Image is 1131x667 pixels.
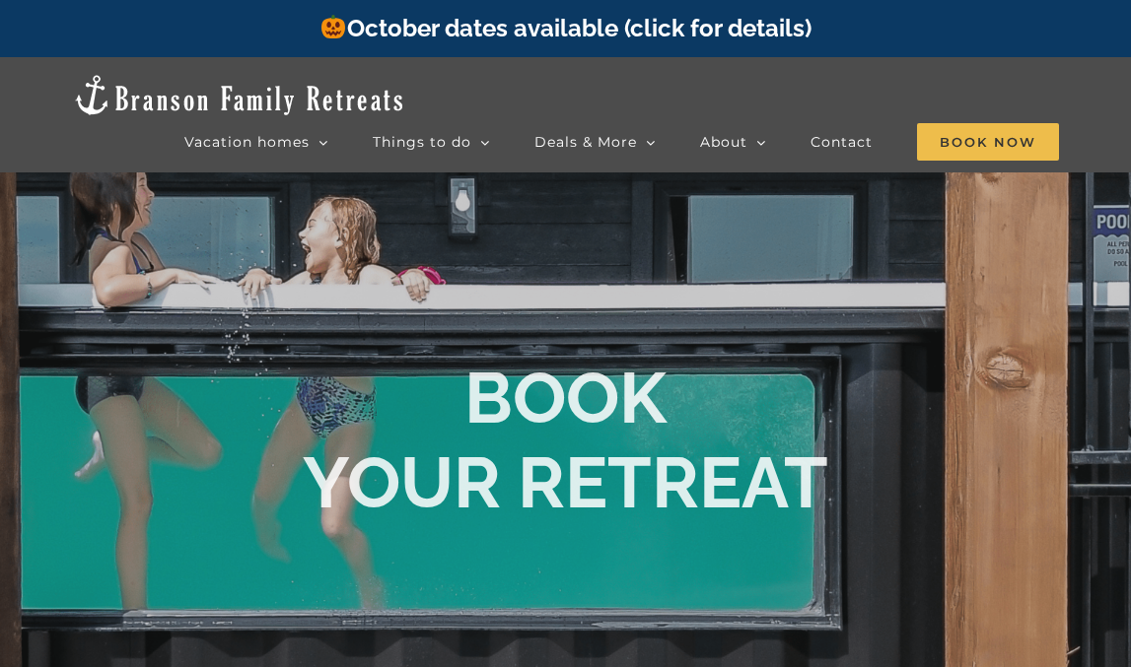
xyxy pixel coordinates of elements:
[373,122,490,162] a: Things to do
[184,122,1059,162] nav: Main Menu
[319,14,811,42] a: October dates available (click for details)
[811,135,873,149] span: Contact
[373,135,471,149] span: Things to do
[184,135,310,149] span: Vacation homes
[303,355,828,523] b: BOOK YOUR RETREAT
[184,122,328,162] a: Vacation homes
[700,135,747,149] span: About
[534,135,637,149] span: Deals & More
[700,122,766,162] a: About
[72,73,406,117] img: Branson Family Retreats Logo
[321,15,345,38] img: 🎃
[917,122,1059,162] a: Book Now
[917,123,1059,161] span: Book Now
[534,122,656,162] a: Deals & More
[811,122,873,162] a: Contact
